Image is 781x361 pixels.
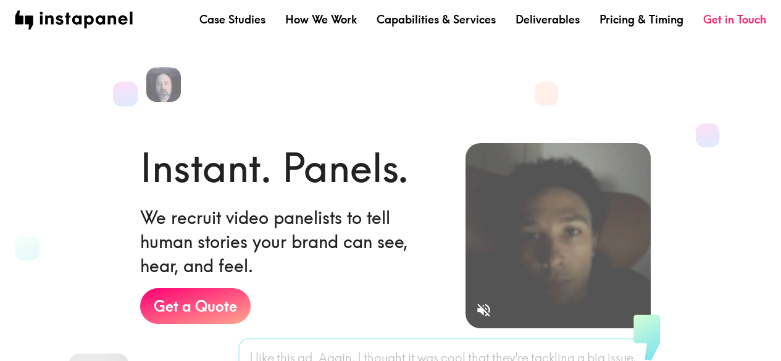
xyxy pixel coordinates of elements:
a: Get a Quote [140,288,251,324]
button: Sound is off [470,297,497,323]
img: instapanel [15,10,133,30]
img: Aaron [146,67,181,102]
h6: We recruit video panelists to tell human stories your brand can see, hear, and feel. [140,205,446,278]
a: Pricing & Timing [599,12,683,27]
a: How We Work [285,12,357,27]
a: Case Studies [199,12,265,27]
a: Deliverables [516,12,580,27]
a: Get in Touch [703,12,766,27]
h1: Instant. Panels. [140,140,409,196]
a: Capabilities & Services [377,12,496,27]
